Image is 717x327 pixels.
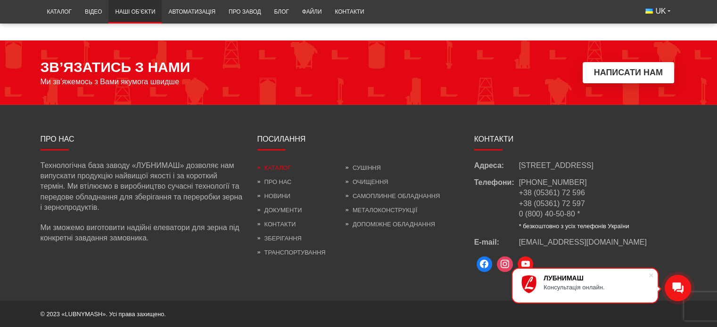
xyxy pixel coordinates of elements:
[655,6,666,16] span: UK
[257,221,296,228] a: Контакти
[296,3,329,21] a: Файли
[257,135,306,143] span: Посилання
[41,78,180,86] span: Ми зв’яжемось з Вами якумога швидше
[639,3,676,20] button: UK
[519,189,585,197] a: +38 (05361) 72 596
[645,8,653,14] img: Українська
[257,178,292,185] a: Про нас
[41,223,243,244] p: Ми зможемо виготовити надійні елеватори для зерна під конкретні завдання замовника.
[519,199,585,207] a: +38 (05361) 72 597
[267,3,295,21] a: Блог
[257,164,291,171] a: Каталог
[162,3,222,21] a: Автоматизація
[544,274,648,282] div: ЛУБНИМАШ
[41,59,190,75] span: ЗВ’ЯЗАТИСЬ З НАМИ
[519,238,647,246] span: [EMAIL_ADDRESS][DOMAIN_NAME]
[41,135,74,143] span: Про нас
[474,160,519,171] span: Адреса:
[257,207,302,214] a: Документи
[257,249,326,256] a: Транспортування
[474,237,519,247] span: E-mail:
[41,160,243,213] p: Технологічна база заводу «ЛУБНИМАШ» дозволяє нам випускати продукцію найвищої якості і за коротки...
[257,235,302,242] a: Зберігання
[519,178,587,186] a: [PHONE_NUMBER]
[519,222,629,231] li: * безкоштовно з усіх телефонів України
[519,210,580,218] a: 0 (800) 40-50-80 *
[108,3,162,21] a: Наші об’єкти
[515,254,536,275] a: Youtube
[328,3,371,21] a: Контакти
[41,311,166,318] span: © 2023 «LUBNYMASH». Усі права захищено.
[346,207,417,214] a: Металоконструкції
[346,221,435,228] a: Допоміжне обладнання
[257,192,290,199] a: Новини
[222,3,267,21] a: Про завод
[544,284,648,291] div: Консультація онлайн.
[583,62,674,83] button: Написати нам
[494,254,515,275] a: Instagram
[346,192,440,199] a: Самоплинне обладнання
[519,237,647,247] a: [EMAIL_ADDRESS][DOMAIN_NAME]
[519,160,593,171] span: [STREET_ADDRESS]
[474,135,514,143] span: Контакти
[346,178,388,185] a: Очищення
[474,177,519,230] span: Телефони:
[346,164,381,171] a: Сушіння
[78,3,108,21] a: Відео
[41,3,78,21] a: Каталог
[474,254,495,275] a: Facebook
